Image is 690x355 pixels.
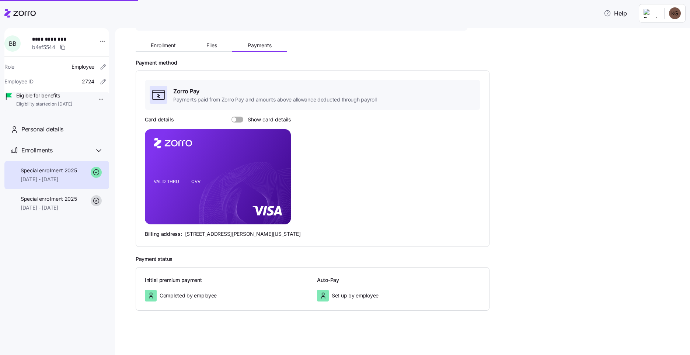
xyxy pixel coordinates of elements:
[173,96,376,103] span: Payments paid from Zorro Pay and amounts above allowance deducted through payroll
[604,9,627,18] span: Help
[145,276,308,284] h3: Initial premium payment
[16,92,72,99] span: Eligible for benefits
[4,63,14,70] span: Role
[317,276,480,284] h3: Auto-Pay
[160,292,217,299] span: Completed by employee
[173,87,376,96] span: Zorro Pay
[332,292,379,299] span: Set up by employee
[21,125,63,134] span: Personal details
[21,167,77,174] span: Special enrollment 2025
[191,179,201,184] tspan: CVV
[145,230,182,238] span: Billing address:
[669,7,681,19] img: b34cea83cf096b89a2fb04a6d3fa81b3
[136,59,680,66] h2: Payment method
[145,116,174,123] h3: Card details
[243,117,291,123] span: Show card details
[206,43,217,48] span: Files
[72,63,94,70] span: Employee
[21,176,77,183] span: [DATE] - [DATE]
[4,78,34,85] span: Employee ID
[136,256,680,263] h2: Payment status
[21,204,77,211] span: [DATE] - [DATE]
[151,43,176,48] span: Enrollment
[154,179,179,184] tspan: VALID THRU
[248,43,272,48] span: Payments
[21,195,77,203] span: Special enrollment 2025
[16,101,72,107] span: Eligibility started on [DATE]
[32,44,55,51] span: b4ef5544
[21,146,52,155] span: Enrollments
[185,230,301,238] span: [STREET_ADDRESS][PERSON_NAME][US_STATE]
[644,9,658,18] img: Employer logo
[598,6,633,21] button: Help
[9,41,16,46] span: B B
[82,78,94,85] span: 2724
